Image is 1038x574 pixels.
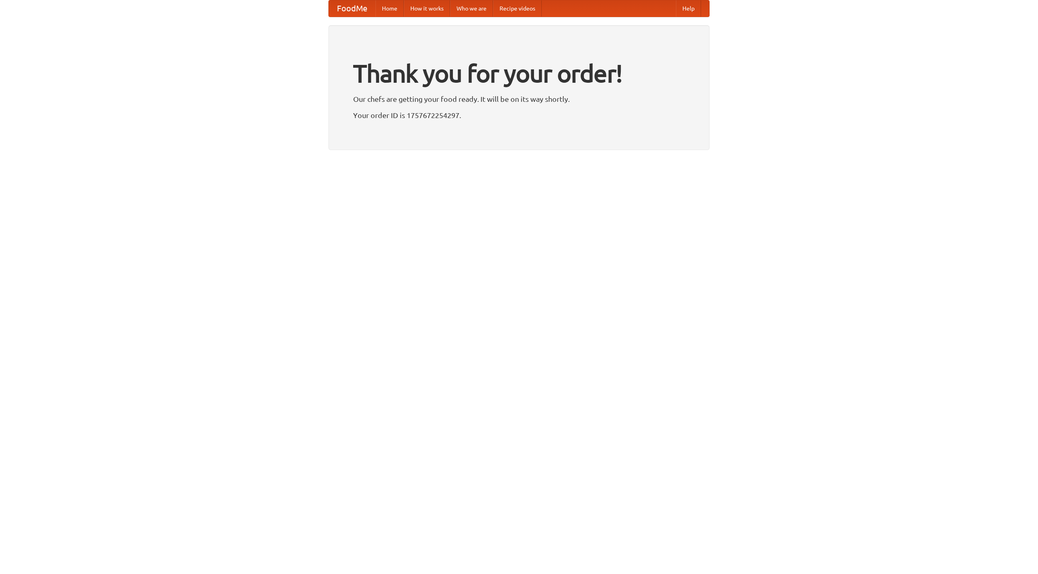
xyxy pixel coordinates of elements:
a: How it works [404,0,450,17]
p: Our chefs are getting your food ready. It will be on its way shortly. [353,93,685,105]
a: FoodMe [329,0,375,17]
p: Your order ID is 1757672254297. [353,109,685,121]
a: Who we are [450,0,493,17]
a: Help [676,0,701,17]
h1: Thank you for your order! [353,54,685,93]
a: Home [375,0,404,17]
a: Recipe videos [493,0,542,17]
